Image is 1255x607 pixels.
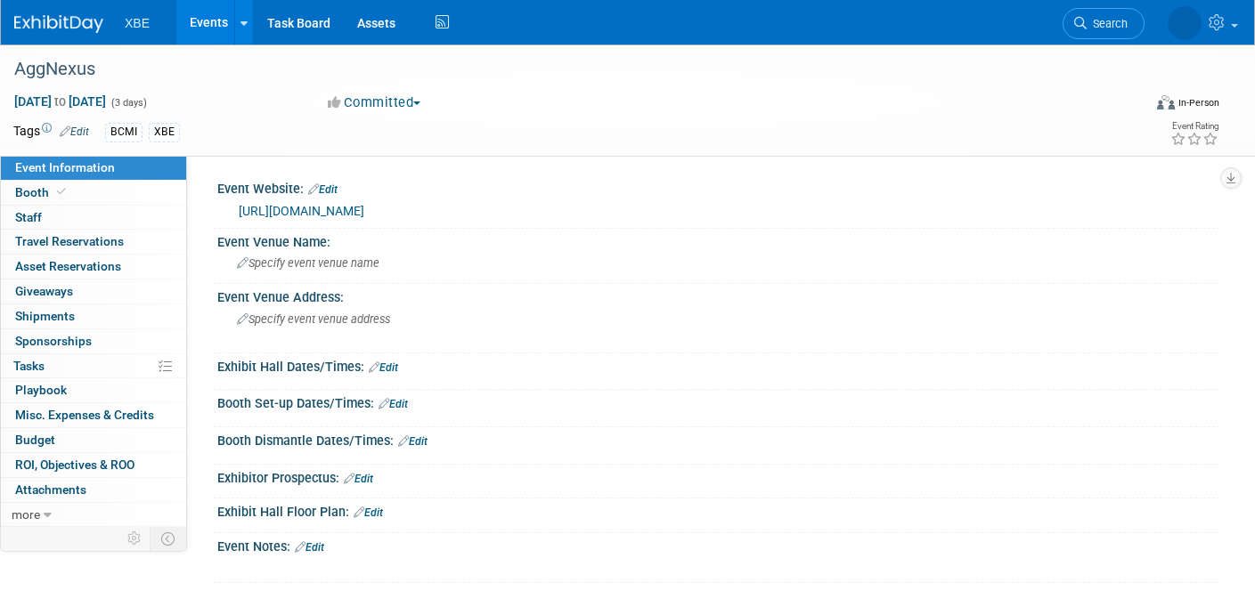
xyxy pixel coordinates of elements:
[1,156,186,180] a: Event Information
[1,255,186,279] a: Asset Reservations
[1,329,186,353] a: Sponsorships
[1,304,186,328] a: Shipments
[15,284,73,298] span: Giveaways
[1,478,186,502] a: Attachments
[1,428,186,452] a: Budget
[217,284,1219,306] div: Event Venue Address:
[119,527,151,550] td: Personalize Event Tab Strip
[295,541,324,554] a: Edit
[1,403,186,427] a: Misc. Expenses & Credits
[149,123,180,142] div: XBE
[15,309,75,323] span: Shipments
[239,204,364,218] a: [URL][DOMAIN_NAME]
[1,378,186,402] a: Playbook
[1,279,186,303] a: Giveaways
[15,482,86,497] span: Attachments
[237,312,390,326] span: Specify event venue address
[15,185,69,199] span: Booth
[125,16,150,30] span: XBE
[12,507,40,522] span: more
[1,453,186,477] a: ROI, Objectives & ROO
[1,230,186,254] a: Travel Reservations
[1168,6,1202,40] img: Dave Cataldi
[151,527,187,550] td: Toggle Event Tabs
[322,93,428,112] button: Committed
[60,125,89,138] a: Edit
[217,175,1219,198] div: Event Website:
[105,123,143,142] div: BCMI
[15,210,42,224] span: Staff
[1040,93,1219,119] div: Event Format
[237,256,379,270] span: Specify event venue name
[8,53,1117,85] div: AggNexus
[13,122,89,142] td: Tags
[15,334,92,348] span: Sponsorships
[308,183,338,196] a: Edit
[217,229,1219,251] div: Event Venue Name:
[1170,122,1218,131] div: Event Rating
[57,187,66,197] i: Booth reservation complete
[15,433,55,447] span: Budget
[1,503,186,527] a: more
[217,498,1219,522] div: Exhibit Hall Floor Plan:
[354,506,383,519] a: Edit
[15,160,115,174] span: Event Information
[15,457,134,472] span: ROI, Objectives & ROO
[344,473,373,485] a: Edit
[1157,95,1175,109] img: Format-Inperson.png
[369,361,398,374] a: Edit
[1087,17,1128,30] span: Search
[15,408,154,422] span: Misc. Expenses & Credits
[13,359,45,373] span: Tasks
[1,206,186,230] a: Staff
[15,383,67,397] span: Playbook
[15,259,121,273] span: Asset Reservations
[110,97,147,109] span: (3 days)
[14,15,103,33] img: ExhibitDay
[217,353,1219,376] div: Exhibit Hall Dates/Times:
[15,234,124,248] span: Travel Reservations
[1178,96,1219,109] div: In-Person
[217,533,1219,556] div: Event Notes:
[1,181,186,205] a: Booth
[379,398,408,410] a: Edit
[398,435,428,448] a: Edit
[217,427,1219,450] div: Booth Dismantle Dates/Times:
[52,94,69,109] span: to
[217,390,1219,413] div: Booth Set-up Dates/Times:
[217,465,1219,488] div: Exhibitor Prospectus:
[1063,8,1145,39] a: Search
[13,93,107,109] span: [DATE] [DATE]
[1,354,186,378] a: Tasks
